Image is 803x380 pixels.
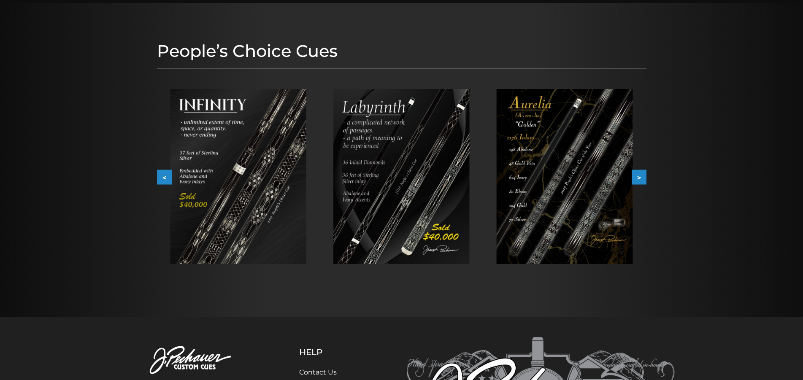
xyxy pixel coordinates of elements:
h5: Help [299,347,365,357]
button: < [157,170,172,185]
div: Carousel Navigation [157,170,646,185]
h1: People’s Choice Cues [157,41,646,61]
button: > [632,170,646,185]
a: Contact Us [299,368,337,376]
